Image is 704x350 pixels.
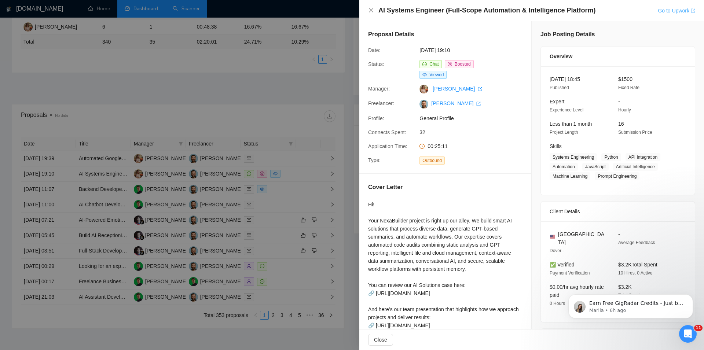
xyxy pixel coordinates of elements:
a: Go to Upworkexport [658,8,695,14]
img: 🇺🇸 [550,234,555,239]
button: Close [368,334,393,346]
span: Expert [550,99,564,104]
span: 00:25:11 [428,143,448,149]
span: Boosted [455,62,471,67]
h4: AI Systems Engineer (Full-Scope Automation & Intelligence Platform) [378,6,595,15]
span: dollar [448,62,452,66]
span: Machine Learning [550,172,590,180]
button: Close [368,7,374,14]
span: 0 Hours [550,301,565,306]
span: Overview [550,52,572,60]
span: Manager: [368,86,390,92]
span: Systems Engineering [550,153,597,161]
a: [PERSON_NAME] export [431,100,481,106]
span: 16 [618,121,624,127]
span: Application Time: [368,143,407,149]
span: Hourly [618,107,631,113]
span: $1500 [618,76,632,82]
span: close [368,7,374,13]
span: 11 [694,325,703,331]
span: Experience Level [550,107,583,113]
img: c1-JWQDXWEy3CnA6sRtFzzU22paoDq5cZnWyBNc3HWqwvuW0qNnjm1CMP-YmbEEtPC [419,100,428,108]
span: Submission Price [618,130,652,135]
span: Automation [550,163,578,171]
iframe: Intercom notifications message [557,279,704,330]
span: API Integration [626,153,660,161]
span: ✅ Verified [550,262,575,268]
span: Payment Verification [550,270,590,276]
span: Connects Spent: [368,129,406,135]
h5: Cover Letter [368,183,403,192]
span: General Profile [419,114,529,122]
span: export [476,102,481,106]
span: clock-circle [419,144,425,149]
span: 32 [419,128,529,136]
span: - [618,231,620,237]
span: Project Length [550,130,578,135]
span: Outbound [419,156,445,165]
span: export [478,87,482,91]
span: message [422,62,427,66]
span: Fixed Rate [618,85,639,90]
span: Close [374,336,387,344]
span: eye [422,73,427,77]
span: Prompt Engineering [595,172,639,180]
h5: Job Posting Details [540,30,595,39]
a: [PERSON_NAME] export [433,86,482,92]
span: Type: [368,157,381,163]
div: Job Description [550,329,686,349]
span: [DATE] 19:10 [419,46,529,54]
span: Viewed [429,72,444,77]
span: JavaScript [582,163,609,171]
span: Status: [368,61,384,67]
span: Profile: [368,115,384,121]
span: Skills [550,143,562,149]
span: export [691,8,695,13]
span: Date: [368,47,380,53]
h5: Proposal Details [368,30,414,39]
iframe: Intercom live chat [679,325,697,343]
span: $3.2K Total Spent [618,262,657,268]
span: Chat [429,62,439,67]
span: Artificial Intelligence [613,163,658,171]
span: [GEOGRAPHIC_DATA] [558,230,606,246]
span: - [618,99,620,104]
span: Dover - [550,248,564,253]
span: 10 Hires, 0 Active [618,270,652,276]
span: Average Feedback [618,240,655,245]
span: Less than 1 month [550,121,592,127]
span: Published [550,85,569,90]
span: [DATE] 18:45 [550,76,580,82]
span: Freelancer: [368,100,394,106]
span: $0.00/hr avg hourly rate paid [550,284,604,298]
span: Python [601,153,621,161]
div: Client Details [550,202,686,221]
